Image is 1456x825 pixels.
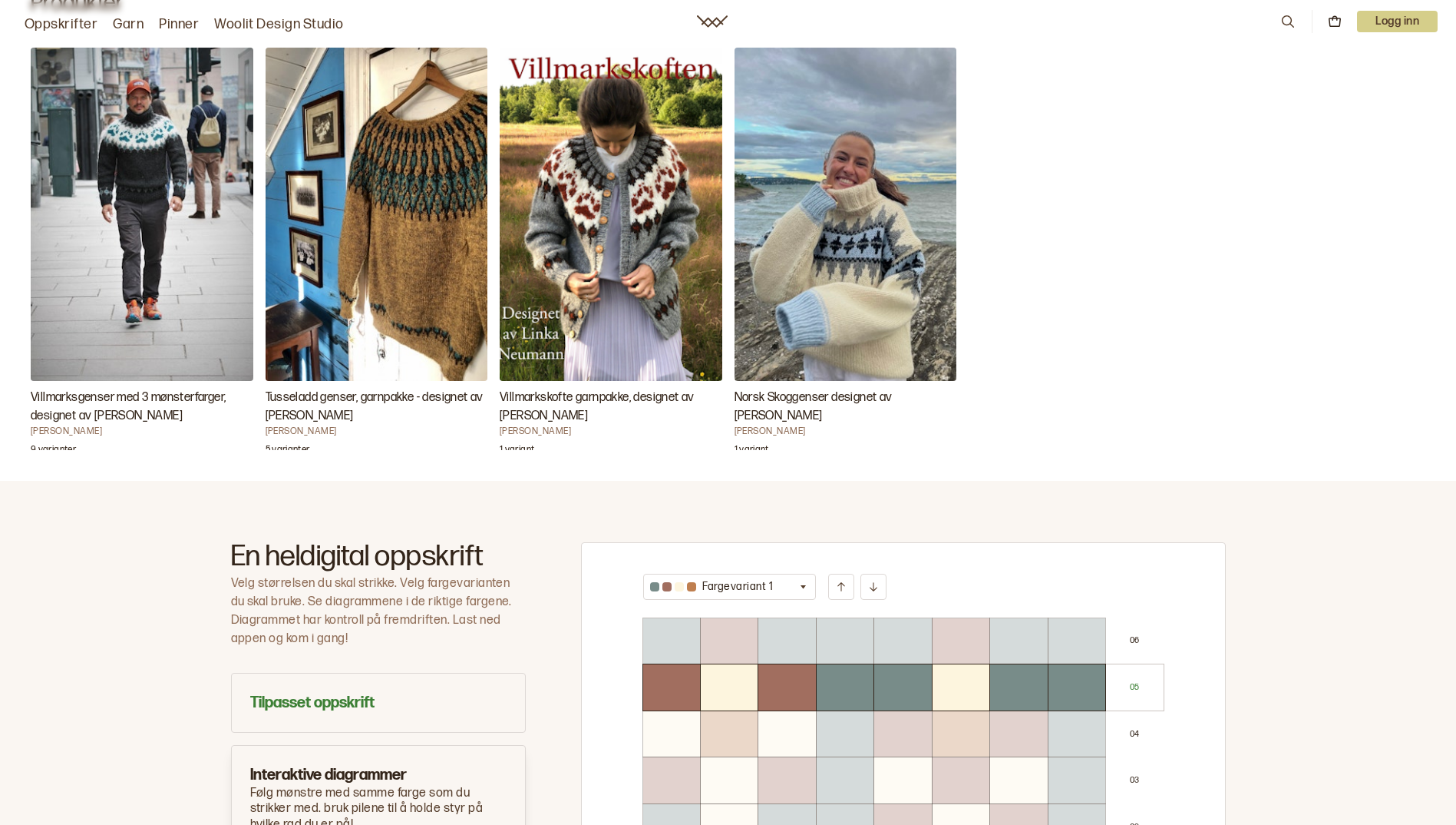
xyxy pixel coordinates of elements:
[500,444,534,459] p: 1 variant
[31,389,253,426] h3: Villmarksgenser med 3 mønsterfarger, designet av [PERSON_NAME]
[1130,729,1140,740] p: 0 4
[25,14,97,35] a: Oppskrifter
[231,575,526,648] p: Velg størrelsen du skal strikke. Velg fargevarianten du skal bruke. Se diagrammene i de riktige f...
[735,48,957,450] a: Norsk Skoggenser designet av Linka Neumann
[500,48,722,381] img: Linka NeumannVillmarkskofte garnpakke, designet av Linka Neumann
[31,444,76,459] p: 9 varianter
[500,48,722,450] a: Villmarkskofte garnpakke, designet av Linka Neumann
[735,426,957,438] h4: [PERSON_NAME]
[31,426,253,438] h4: [PERSON_NAME]
[266,48,488,381] img: Linka NeumannTusseladd genser, garnpakke - designet av Linka Neumann
[1357,11,1438,32] p: Logg inn
[250,692,507,714] h3: Tilpasset oppskrift
[643,574,817,600] button: Fargevariant 1
[31,48,253,381] img: Linka NeumannVillmarksgenser med 3 mønsterfarger, designet av Linka Neumann
[1130,635,1140,646] p: 0 6
[735,444,769,459] p: 1 variant
[250,764,507,786] h3: Interaktive diagrammer
[500,426,722,438] h4: [PERSON_NAME]
[266,426,488,438] h4: [PERSON_NAME]
[231,542,526,572] h2: En heldigital oppskrift
[1357,11,1438,32] button: User dropdown
[31,48,253,450] a: Villmarksgenser med 3 mønsterfarger, designet av Linka Neumann
[735,389,957,426] h3: Norsk Skoggenser designet av [PERSON_NAME]
[735,48,957,381] img: Linka NeumannNorsk Skoggenser designet av Linka Neumann
[214,14,344,35] a: Woolit Design Studio
[500,389,722,426] h3: Villmarkskofte garnpakke, designet av [PERSON_NAME]
[697,15,728,28] a: Woolit
[702,579,774,595] p: Fargevariant 1
[159,14,199,35] a: Pinner
[1130,775,1140,786] p: 0 3
[266,389,488,426] h3: Tusseladd genser, garnpakke - designet av [PERSON_NAME]
[1130,682,1140,693] p: 0 5
[266,444,310,459] p: 5 varianter
[113,14,144,35] a: Garn
[266,48,488,450] a: Tusseladd genser, garnpakke - designet av Linka Neumann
